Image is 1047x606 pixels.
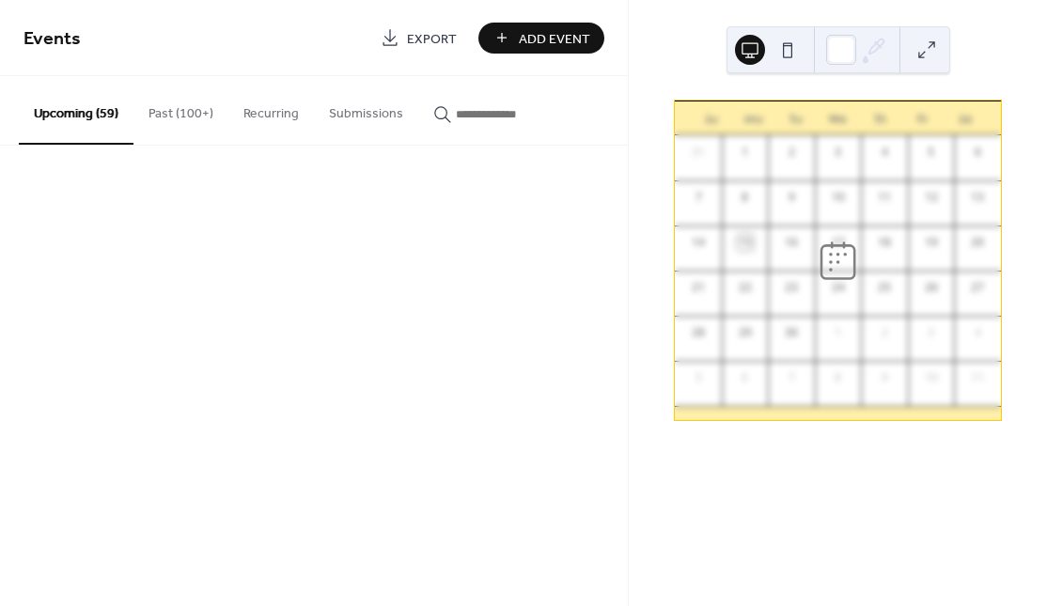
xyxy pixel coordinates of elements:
[830,144,847,161] div: 3
[690,189,707,206] div: 7
[737,144,754,161] div: 1
[737,369,754,386] div: 6
[690,369,707,386] div: 5
[817,101,859,135] div: We
[969,189,986,206] div: 13
[774,101,817,135] div: Tu
[23,21,81,57] span: Events
[783,144,800,161] div: 2
[923,324,940,341] div: 3
[859,101,901,135] div: Th
[969,324,986,341] div: 4
[830,324,847,341] div: 1
[783,234,800,251] div: 16
[969,279,986,296] div: 27
[969,144,986,161] div: 6
[783,279,800,296] div: 23
[133,76,228,143] button: Past (100+)
[901,101,944,135] div: Fr
[944,101,986,135] div: Sa
[783,369,800,386] div: 7
[478,23,604,54] button: Add Event
[923,369,940,386] div: 10
[228,76,314,143] button: Recurring
[737,189,754,206] div: 8
[923,189,940,206] div: 12
[19,76,133,145] button: Upcoming (59)
[367,23,471,54] a: Export
[783,324,800,341] div: 30
[969,234,986,251] div: 20
[876,279,893,296] div: 25
[923,144,940,161] div: 5
[783,189,800,206] div: 9
[876,234,893,251] div: 18
[923,234,940,251] div: 19
[923,279,940,296] div: 26
[690,144,707,161] div: 31
[830,189,847,206] div: 10
[690,324,707,341] div: 28
[830,369,847,386] div: 8
[732,101,774,135] div: Mo
[314,76,418,143] button: Submissions
[690,279,707,296] div: 21
[737,324,754,341] div: 29
[876,189,893,206] div: 11
[876,144,893,161] div: 4
[969,369,986,386] div: 11
[737,279,754,296] div: 22
[737,234,754,251] div: 15
[876,324,893,341] div: 2
[830,279,847,296] div: 24
[407,29,457,49] span: Export
[519,29,590,49] span: Add Event
[876,369,893,386] div: 9
[690,234,707,251] div: 14
[690,101,732,135] div: Su
[830,234,847,251] div: 17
